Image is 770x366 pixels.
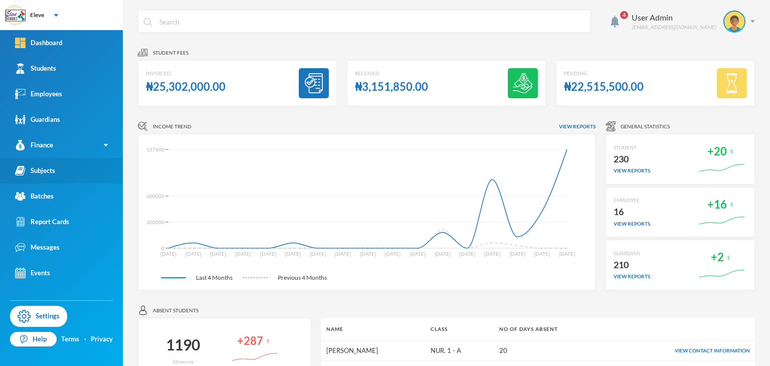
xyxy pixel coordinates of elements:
[509,251,525,257] tspan: [DATE]
[15,38,62,48] div: Dashboard
[559,251,575,257] tspan: [DATE]
[143,146,164,152] tspan: 1137600
[435,251,451,257] tspan: [DATE]
[707,195,727,215] div: +16
[153,123,191,130] span: Income Trend
[15,89,62,99] div: Employees
[632,24,716,31] div: [EMAIL_ADDRESS][DOMAIN_NAME]
[310,251,326,257] tspan: [DATE]
[410,251,426,257] tspan: [DATE]
[15,268,50,278] div: Events
[426,318,494,340] th: Class
[91,334,113,344] a: Privacy
[564,70,644,77] div: Pending
[146,77,226,97] div: ₦25,302,000.00
[15,140,53,150] div: Finance
[564,77,644,97] div: ₦22,515,500.00
[614,167,650,174] div: view reports
[355,70,428,77] div: Received
[146,193,164,199] tspan: 600000
[484,251,500,257] tspan: [DATE]
[459,251,475,257] tspan: [DATE]
[614,197,650,204] div: EMPLOYEE
[153,49,188,57] span: Student fees
[621,123,670,130] span: General Statistics
[146,70,226,77] div: Invoiced
[614,144,650,151] div: STUDENT
[172,358,194,365] div: Absences
[15,114,60,125] div: Guardians
[10,332,57,347] a: Help
[559,123,596,130] span: View reports
[84,334,86,344] div: ·
[384,251,401,257] tspan: [DATE]
[614,204,650,220] div: 16
[614,273,650,280] div: view reports
[355,77,428,97] div: ₦3,151,850.00
[143,18,152,27] img: search
[360,251,376,257] tspan: [DATE]
[616,347,750,354] div: View Contact Information
[138,60,337,106] a: Invoiced₦25,302,000.00
[614,151,650,167] div: 230
[614,220,650,228] div: view reports
[160,251,176,257] tspan: [DATE]
[614,257,650,273] div: 210
[166,331,200,358] div: 1190
[260,251,276,257] tspan: [DATE]
[620,11,628,19] span: 4
[285,251,301,257] tspan: [DATE]
[185,251,202,257] tspan: [DATE]
[321,340,426,361] td: [PERSON_NAME]
[15,191,54,202] div: Batches
[426,340,494,361] td: NUR. 1 - A
[614,250,650,257] div: GUARDIAN
[235,251,251,257] tspan: [DATE]
[30,11,44,20] div: Eleve
[15,63,56,74] div: Students
[556,60,755,106] a: Pending₦22,515,500.00
[210,251,226,257] tspan: [DATE]
[534,251,550,257] tspan: [DATE]
[268,273,337,282] span: Previous 4 Months
[146,219,164,225] tspan: 300000
[153,307,199,314] span: Absent students
[707,142,727,161] div: +20
[237,331,263,351] div: +287
[161,245,164,251] tspan: 0
[632,12,716,24] div: User Admin
[724,12,744,32] img: STUDENT
[711,248,724,267] div: +2
[61,334,79,344] a: Terms
[494,318,611,340] th: No of days absent
[6,6,26,26] img: logo
[158,11,585,33] input: Search
[186,273,243,282] span: Last 4 Months
[494,340,611,361] td: 20
[10,306,67,327] a: Settings
[321,318,426,340] th: Name
[15,165,55,176] div: Subjects
[15,242,60,253] div: Messages
[335,251,351,257] tspan: [DATE]
[15,217,69,227] div: Report Cards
